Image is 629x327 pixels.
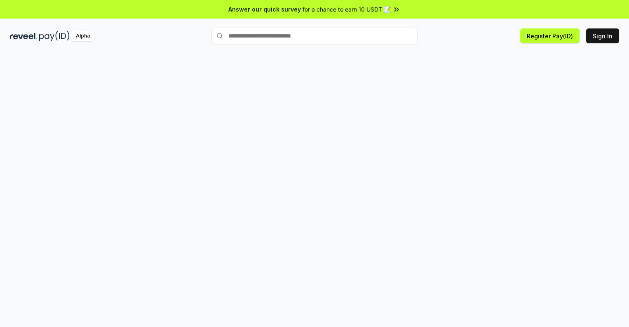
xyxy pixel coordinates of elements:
[303,5,391,14] span: for a chance to earn 10 USDT 📝
[71,31,94,41] div: Alpha
[10,31,38,41] img: reveel_dark
[39,31,70,41] img: pay_id
[586,28,619,43] button: Sign In
[228,5,301,14] span: Answer our quick survey
[520,28,580,43] button: Register Pay(ID)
